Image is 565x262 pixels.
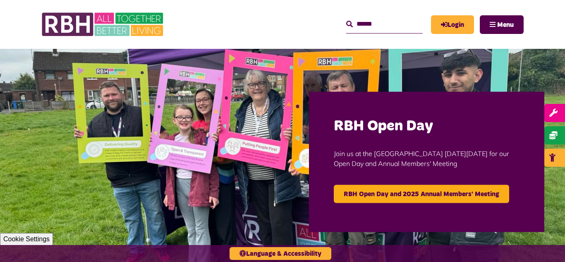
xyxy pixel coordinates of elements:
a: RBH Open Day and 2025 Annual Members' Meeting [334,185,509,203]
a: MyRBH [431,15,474,34]
img: RBH [41,8,165,41]
button: Navigation [480,15,524,34]
span: Menu [497,22,514,28]
h2: RBH Open Day [334,116,520,136]
button: Language & Accessibility [230,247,331,260]
p: Join us at the [GEOGRAPHIC_DATA] [DATE][DATE] for our Open Day and Annual Members' Meeting [334,136,520,180]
